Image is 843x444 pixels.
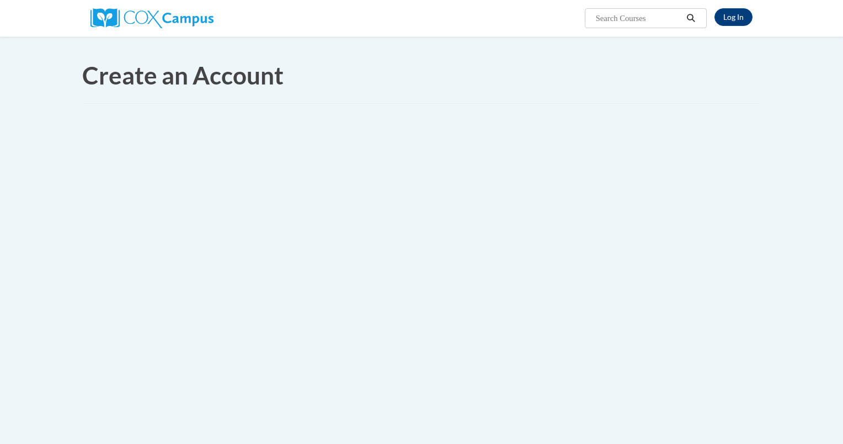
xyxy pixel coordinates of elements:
[683,12,700,25] button: Search
[686,14,696,23] i: 
[90,8,214,28] img: Cox Campus
[82,61,284,89] span: Create an Account
[90,13,214,22] a: Cox Campus
[714,8,753,26] a: Log In
[595,12,683,25] input: Search Courses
